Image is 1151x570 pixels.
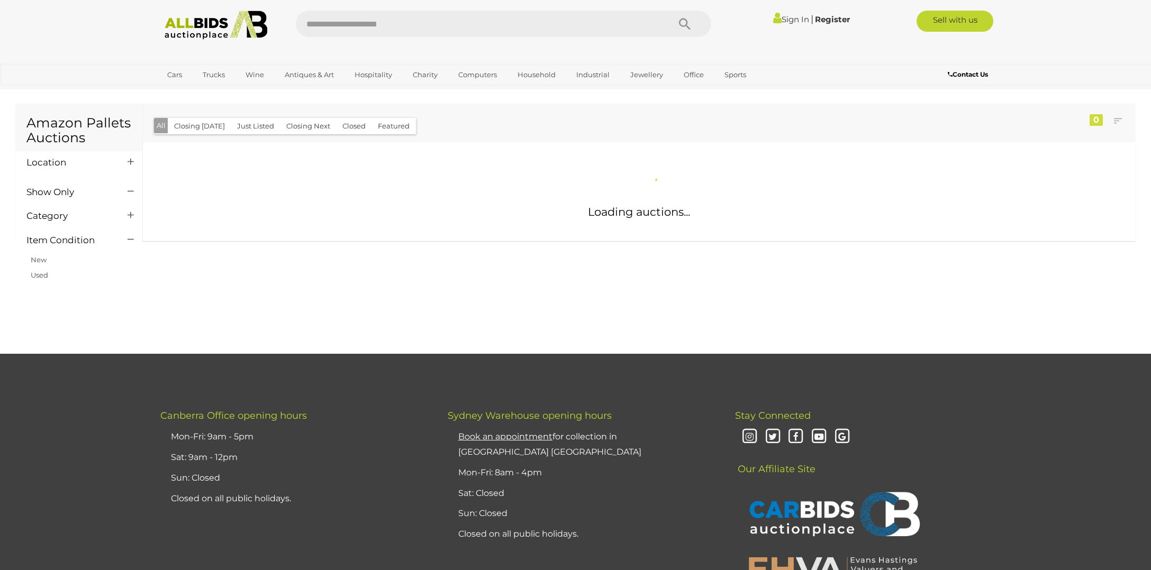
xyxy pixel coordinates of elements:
span: | [811,13,813,25]
a: Sell with us [917,11,993,32]
h4: Item Condition [26,235,112,245]
li: Mon-Fri: 8am - 4pm [456,463,709,483]
h4: Show Only [26,187,112,197]
u: Book an appointment [458,431,552,442]
img: Allbids.com.au [159,11,274,40]
li: Sat: Closed [456,483,709,504]
span: Loading auctions... [588,205,690,218]
i: Facebook [786,428,805,446]
button: Closed [336,118,372,134]
a: Register [815,14,850,24]
a: Antiques & Art [278,66,341,84]
a: Sign In [773,14,809,24]
img: CARBIDS Auctionplace [743,481,923,550]
i: Instagram [740,428,759,446]
a: Contact Us [948,69,991,80]
button: Closing [DATE] [168,118,231,134]
a: Book an appointmentfor collection in [GEOGRAPHIC_DATA] [GEOGRAPHIC_DATA] [458,431,641,457]
li: Sun: Closed [456,503,709,524]
h4: Category [26,211,112,221]
button: Featured [371,118,416,134]
a: Household [511,66,563,84]
a: Cars [160,66,189,84]
span: Our Affiliate Site [735,447,815,475]
i: Twitter [764,428,782,446]
a: Hospitality [348,66,399,84]
a: Industrial [569,66,617,84]
a: Jewellery [623,66,670,84]
li: Closed on all public holidays. [456,524,709,545]
a: Sports [718,66,753,84]
button: All [154,118,168,133]
span: Sydney Warehouse opening hours [448,410,612,421]
li: Closed on all public holidays. [168,489,421,509]
h4: Location [26,158,112,168]
a: Charity [406,66,445,84]
a: Wine [239,66,271,84]
button: Just Listed [231,118,280,134]
b: Contact Us [948,70,988,78]
a: Computers [451,66,504,84]
li: Sat: 9am - 12pm [168,447,421,468]
button: Search [658,11,711,37]
a: Used [31,271,48,279]
span: Stay Connected [735,410,811,421]
h1: Amazon Pallets Auctions [26,116,132,145]
div: 0 [1090,114,1103,126]
li: Mon-Fri: 9am - 5pm [168,427,421,447]
li: Sun: Closed [168,468,421,489]
a: Trucks [196,66,232,84]
i: Google [833,428,851,446]
a: [GEOGRAPHIC_DATA] [160,84,249,101]
i: Youtube [810,428,828,446]
button: Closing Next [280,118,337,134]
a: New [31,255,47,264]
a: Office [677,66,711,84]
span: Canberra Office opening hours [160,410,307,421]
